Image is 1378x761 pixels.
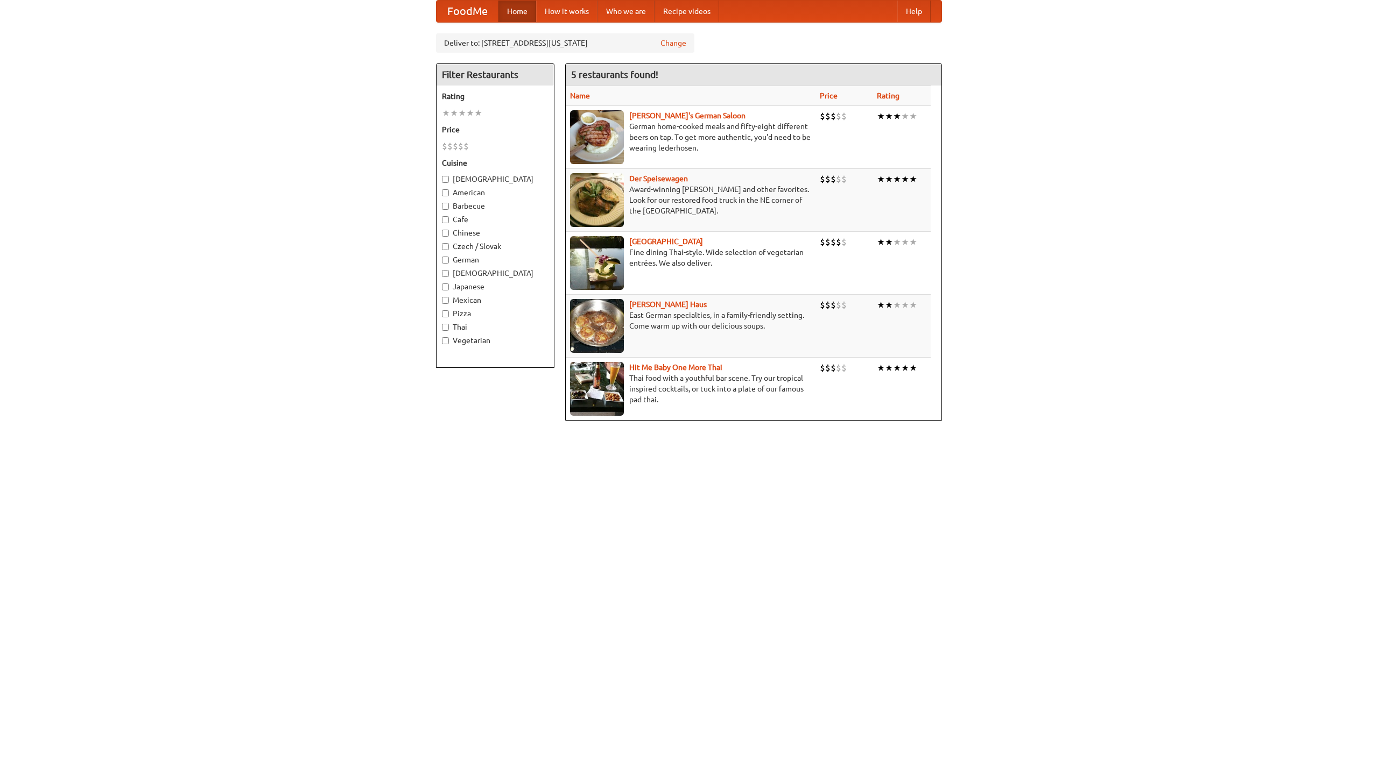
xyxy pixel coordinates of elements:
label: American [442,187,549,198]
label: Barbecue [442,201,549,211]
li: $ [458,140,463,152]
p: German home-cooked meals and fifty-eight different beers on tap. To get more authentic, you'd nee... [570,121,811,153]
a: How it works [536,1,597,22]
li: $ [825,362,831,374]
label: Cafe [442,214,549,225]
input: [DEMOGRAPHIC_DATA] [442,176,449,183]
a: Hit Me Baby One More Thai [629,363,722,372]
img: babythai.jpg [570,362,624,416]
li: $ [831,362,836,374]
li: ★ [893,110,901,122]
li: ★ [893,236,901,248]
li: ★ [474,107,482,119]
li: ★ [877,110,885,122]
label: Pizza [442,308,549,319]
img: satay.jpg [570,236,624,290]
li: ★ [885,236,893,248]
label: Chinese [442,227,549,238]
li: $ [836,299,841,311]
li: $ [825,110,831,122]
li: ★ [885,362,893,374]
b: [PERSON_NAME]'s German Saloon [629,111,746,120]
li: $ [825,173,831,185]
li: ★ [893,299,901,311]
li: ★ [885,173,893,185]
input: Barbecue [442,203,449,210]
a: Recipe videos [655,1,719,22]
a: FoodMe [437,1,498,22]
li: ★ [885,299,893,311]
li: ★ [885,110,893,122]
ng-pluralize: 5 restaurants found! [571,69,658,80]
label: Mexican [442,295,549,305]
a: Who we are [597,1,655,22]
label: Thai [442,322,549,332]
label: [DEMOGRAPHIC_DATA] [442,174,549,184]
a: Home [498,1,536,22]
input: American [442,189,449,196]
li: ★ [877,173,885,185]
li: ★ [877,236,885,248]
li: $ [831,299,836,311]
label: [DEMOGRAPHIC_DATA] [442,268,549,279]
input: Pizza [442,310,449,317]
input: Mexican [442,297,449,304]
li: $ [836,173,841,185]
a: Price [820,91,838,100]
li: ★ [901,110,909,122]
a: [PERSON_NAME] Haus [629,300,707,309]
li: $ [831,236,836,248]
li: ★ [893,362,901,374]
li: ★ [877,362,885,374]
li: ★ [901,236,909,248]
a: Der Speisewagen [629,174,688,183]
li: ★ [893,173,901,185]
a: Rating [877,91,899,100]
p: Thai food with a youthful bar scene. Try our tropical inspired cocktails, or tuck into a plate of... [570,373,811,405]
li: $ [463,140,469,152]
li: ★ [877,299,885,311]
p: Fine dining Thai-style. Wide selection of vegetarian entrées. We also deliver. [570,247,811,268]
li: $ [841,110,847,122]
li: $ [825,236,831,248]
li: $ [825,299,831,311]
input: Thai [442,324,449,331]
li: $ [836,362,841,374]
li: $ [836,236,841,248]
li: $ [841,173,847,185]
h5: Rating [442,91,549,102]
img: kohlhaus.jpg [570,299,624,353]
a: Help [897,1,931,22]
img: esthers.jpg [570,110,624,164]
li: $ [442,140,447,152]
h5: Price [442,124,549,135]
a: [GEOGRAPHIC_DATA] [629,237,703,246]
li: $ [841,362,847,374]
label: Czech / Slovak [442,241,549,252]
input: German [442,257,449,264]
div: Deliver to: [STREET_ADDRESS][US_STATE] [436,33,694,53]
li: $ [820,299,825,311]
li: $ [831,110,836,122]
li: ★ [909,110,917,122]
li: ★ [450,107,458,119]
li: ★ [901,173,909,185]
li: $ [820,173,825,185]
li: $ [447,140,453,152]
input: Chinese [442,230,449,237]
li: ★ [466,107,474,119]
li: $ [836,110,841,122]
h4: Filter Restaurants [437,64,554,86]
input: [DEMOGRAPHIC_DATA] [442,270,449,277]
li: $ [820,362,825,374]
li: $ [820,110,825,122]
li: $ [820,236,825,248]
li: ★ [909,299,917,311]
li: ★ [442,107,450,119]
input: Czech / Slovak [442,243,449,250]
li: ★ [458,107,466,119]
input: Cafe [442,216,449,223]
